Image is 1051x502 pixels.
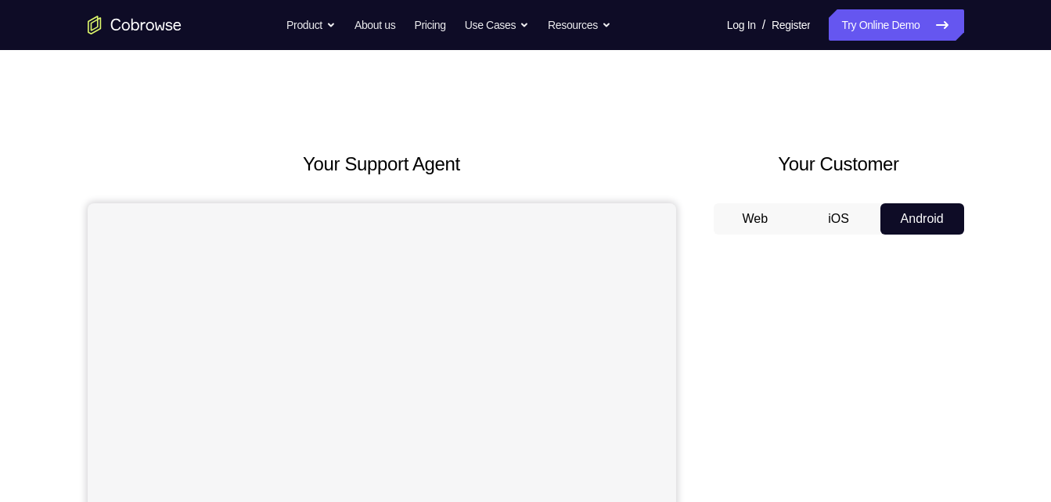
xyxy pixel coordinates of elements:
a: About us [355,9,395,41]
button: Use Cases [465,9,529,41]
a: Pricing [414,9,445,41]
button: Product [286,9,336,41]
a: Register [772,9,810,41]
span: / [762,16,765,34]
button: iOS [797,203,880,235]
h2: Your Customer [714,150,964,178]
button: Resources [548,9,611,41]
a: Try Online Demo [829,9,963,41]
a: Log In [727,9,756,41]
a: Go to the home page [88,16,182,34]
h2: Your Support Agent [88,150,676,178]
button: Android [880,203,964,235]
button: Web [714,203,797,235]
